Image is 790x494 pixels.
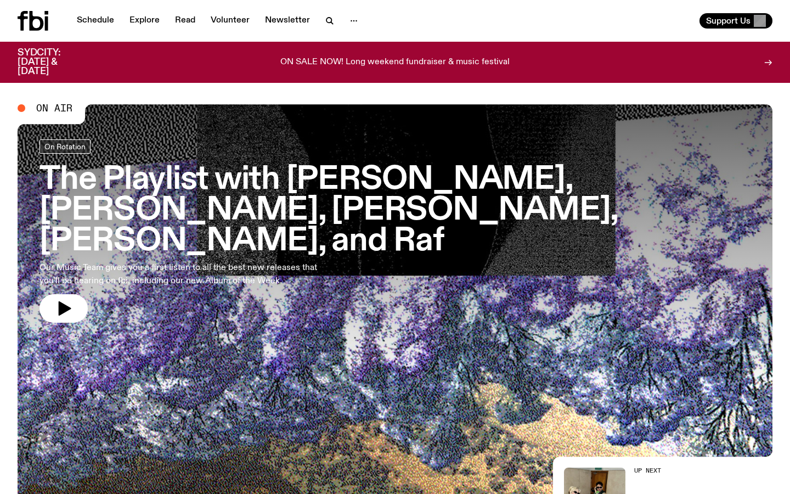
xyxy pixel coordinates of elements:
[36,103,72,113] span: On Air
[44,142,86,150] span: On Rotation
[39,165,751,256] h3: The Playlist with [PERSON_NAME], [PERSON_NAME], [PERSON_NAME], [PERSON_NAME], and Raf
[70,13,121,29] a: Schedule
[123,13,166,29] a: Explore
[699,13,772,29] button: Support Us
[706,16,751,26] span: Support Us
[39,139,751,322] a: The Playlist with [PERSON_NAME], [PERSON_NAME], [PERSON_NAME], [PERSON_NAME], and RafOur Music Te...
[39,261,320,288] p: Our Music Team gives you a first listen to all the best new releases that you'll be hearing on fb...
[39,139,91,154] a: On Rotation
[258,13,317,29] a: Newsletter
[18,48,88,76] h3: SYDCITY: [DATE] & [DATE]
[280,58,510,68] p: ON SALE NOW! Long weekend fundraiser & music festival
[634,468,772,474] h2: Up Next
[168,13,202,29] a: Read
[204,13,256,29] a: Volunteer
